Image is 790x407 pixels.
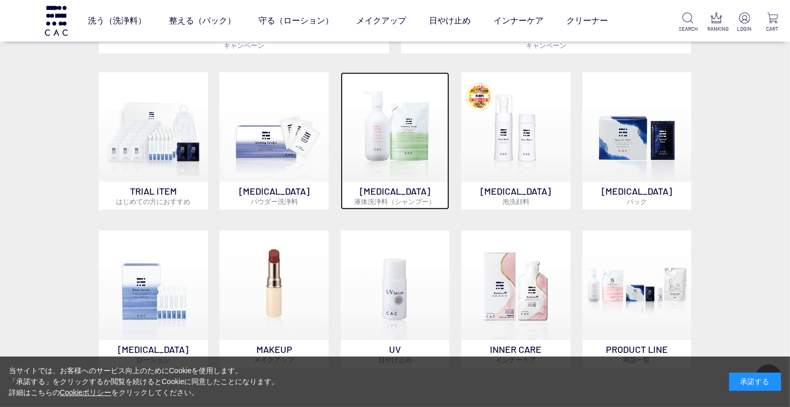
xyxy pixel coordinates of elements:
span: パック [627,197,647,206]
img: インナーケア [461,231,571,340]
span: メイクアップ [254,355,294,364]
a: インナーケア [494,6,543,35]
a: トライアルセット TRIAL ITEMはじめての方におすすめ [99,72,208,210]
img: トライアルセット [99,72,208,182]
span: 日やけ止め [378,355,412,364]
a: [MEDICAL_DATA]パック [582,72,692,210]
a: 日やけ止め [429,6,471,35]
img: logo [43,6,69,35]
a: 守る（ローション） [258,6,333,35]
a: インナーケア INNER CAREインナーケア [461,231,571,368]
span: 液体洗浄料（シャンプー） [355,197,436,206]
div: 当サイトでは、お客様へのサービス向上のためにCookieを使用します。 「承諾する」をクリックするか閲覧を続けるとCookieに同意したことになります。 詳細はこちらの をクリックしてください。 [9,365,279,398]
p: [MEDICAL_DATA] [219,182,329,210]
span: はじめての方におすすめ [116,197,190,206]
span: 商品一覧 [623,355,650,364]
a: LOGIN [735,12,754,33]
a: SEARCH [679,12,697,33]
a: PRODUCT LINE商品一覧 [582,231,692,368]
a: [MEDICAL_DATA]液体洗浄料（シャンプー） [341,72,450,210]
a: クリーナー [566,6,608,35]
a: UV日やけ止め [341,231,450,368]
a: 泡洗顔料 [MEDICAL_DATA]泡洗顔料 [461,72,571,210]
span: パウダー洗浄料 [251,197,298,206]
p: RANKING [707,25,726,33]
p: SEARCH [679,25,697,33]
a: 洗う（洗浄料） [88,6,146,35]
div: 承諾する [729,373,781,391]
a: Cookieポリシー [60,388,112,397]
p: MAKEUP [219,340,329,368]
span: インナーケア [496,355,536,364]
a: MAKEUPメイクアップ [219,231,329,368]
img: 泡洗顔料 [461,72,571,182]
p: UV [341,340,450,368]
a: RANKING [707,12,726,33]
p: CART [763,25,782,33]
a: 整える（パック） [169,6,236,35]
p: [MEDICAL_DATA] [582,182,692,210]
p: [MEDICAL_DATA] [99,340,208,368]
a: [MEDICAL_DATA]ローション [99,231,208,368]
span: ローション [136,355,170,364]
p: PRODUCT LINE [582,340,692,368]
p: [MEDICAL_DATA] [341,182,450,210]
a: CART [763,12,782,33]
p: TRIAL ITEM [99,182,208,210]
p: INNER CARE [461,340,571,368]
a: [MEDICAL_DATA]パウダー洗浄料 [219,72,329,210]
p: [MEDICAL_DATA] [461,182,571,210]
a: メイクアップ [356,6,406,35]
p: LOGIN [735,25,754,33]
span: 泡洗顔料 [502,197,529,206]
